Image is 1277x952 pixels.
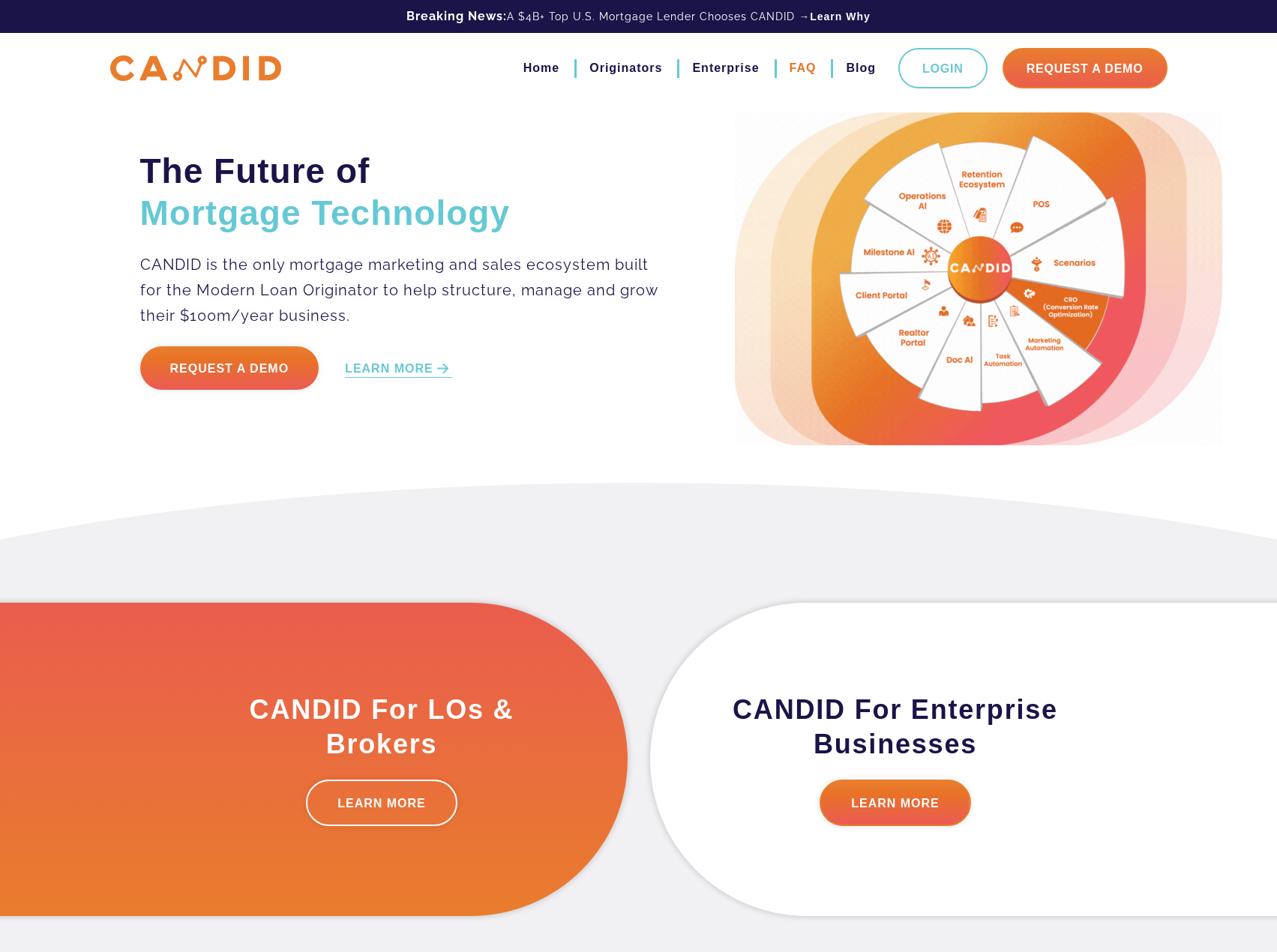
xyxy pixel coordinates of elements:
a: LEARN MORE [306,780,457,826]
a: Request A Demo [1003,48,1168,88]
b: Breaking News: [406,9,507,23]
img: Candid Hero Image [735,112,1222,445]
a: Enterprise [692,55,759,81]
a: FAQ [790,55,817,81]
h3: CANDID For Enterprise Businesses [725,693,1066,762]
span: Mortgage Technology [140,193,511,232]
a: Request a Demo [140,346,319,390]
a: LEARN MORE [820,780,971,826]
a: LEARN MORE [345,361,452,378]
a: Login [898,48,988,88]
a: Learn Why [810,9,871,24]
img: CANDID APP [110,55,281,82]
a: Originators [589,55,662,81]
h3: CANDID For LOs & Brokers [211,693,553,762]
a: Blog [846,55,876,81]
p: CANDID is the only mortgage marketing and sales ecosystem built for the Modern Loan Originator to... [140,252,660,328]
h2: The Future of [140,150,660,234]
a: Home [523,55,559,81]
